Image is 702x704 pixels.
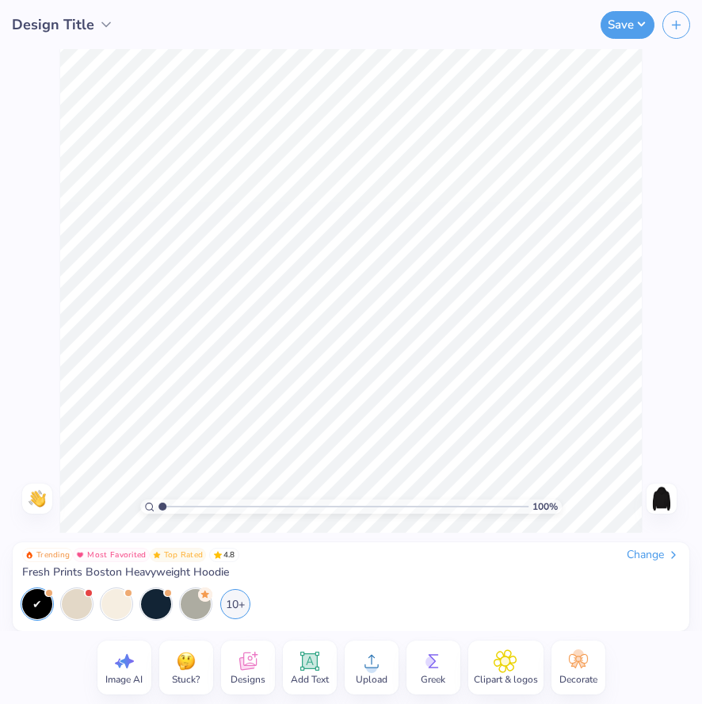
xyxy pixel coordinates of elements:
img: Back [649,486,674,511]
img: Trending sort [25,551,33,559]
span: 4.8 [209,548,239,562]
span: Upload [356,673,387,686]
div: 10+ [220,589,250,619]
div: Change [627,548,680,562]
span: Decorate [559,673,597,686]
span: Trending [36,551,70,559]
img: Top Rated sort [153,551,161,559]
span: Add Text [291,673,329,686]
span: Greek [421,673,445,686]
button: Badge Button [22,548,73,562]
span: Image AI [105,673,143,686]
span: Design Title [12,14,94,36]
span: 100 % [532,499,558,514]
span: Top Rated [164,551,204,559]
img: Most Favorited sort [76,551,84,559]
span: Clipart & logos [474,673,538,686]
span: Fresh Prints Boston Heavyweight Hoodie [22,565,229,580]
span: Stuck? [172,673,200,686]
img: Stuck? [174,649,198,673]
span: Designs [231,673,265,686]
button: Badge Button [73,548,149,562]
button: Save [601,11,654,39]
button: Badge Button [150,548,207,562]
span: Most Favorited [87,551,146,559]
